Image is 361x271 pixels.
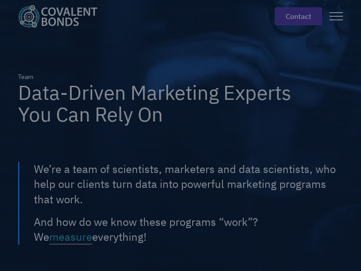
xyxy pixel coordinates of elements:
[49,229,92,244] span: measure
[18,72,33,82] div: Team
[34,162,343,207] div: We’re a team of scientists, marketers and data scientists, who help our clients turn data into po...
[18,5,97,28] img: Covalent Bonds White / Teal Logo
[18,5,105,28] a: home
[18,82,292,126] h1: Data-Driven Marketing Experts You Can Rely On
[34,215,343,245] div: And how do we know these programs “work”? We everything!
[275,7,322,25] a: contact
